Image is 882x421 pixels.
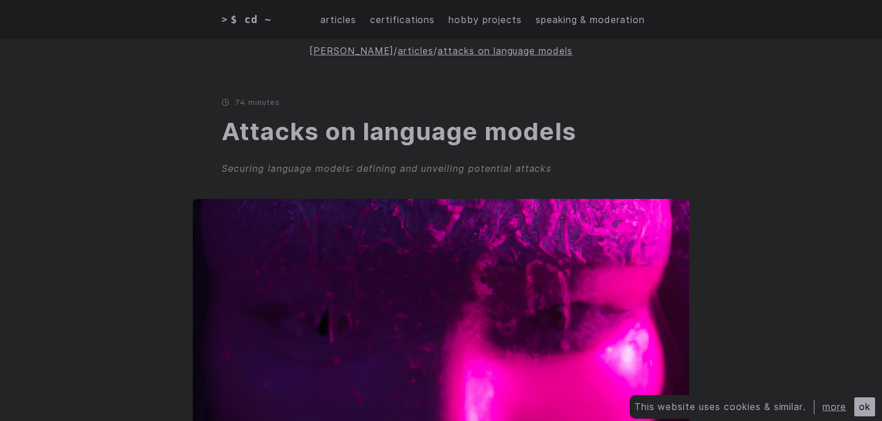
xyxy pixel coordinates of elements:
a: [PERSON_NAME] [309,45,394,57]
a: articles [320,13,356,27]
span: $ cd ~ [231,12,272,28]
div: This website uses cookies & similar. [634,400,815,414]
a: attacks on language models [438,45,573,57]
p: 74 minutes [222,98,660,107]
a: hobby projects [449,13,521,27]
a: articles [398,45,433,57]
div: Securing language models: defining and unveiling potential attacks [222,161,660,176]
a: certifications [370,13,435,27]
span: > [222,13,228,27]
a: more [823,401,846,412]
a: Attacks on language models [222,116,576,146]
a: speaking & moderation [536,13,645,27]
div: ok [854,397,875,416]
a: > $ cd ~ [222,12,280,28]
